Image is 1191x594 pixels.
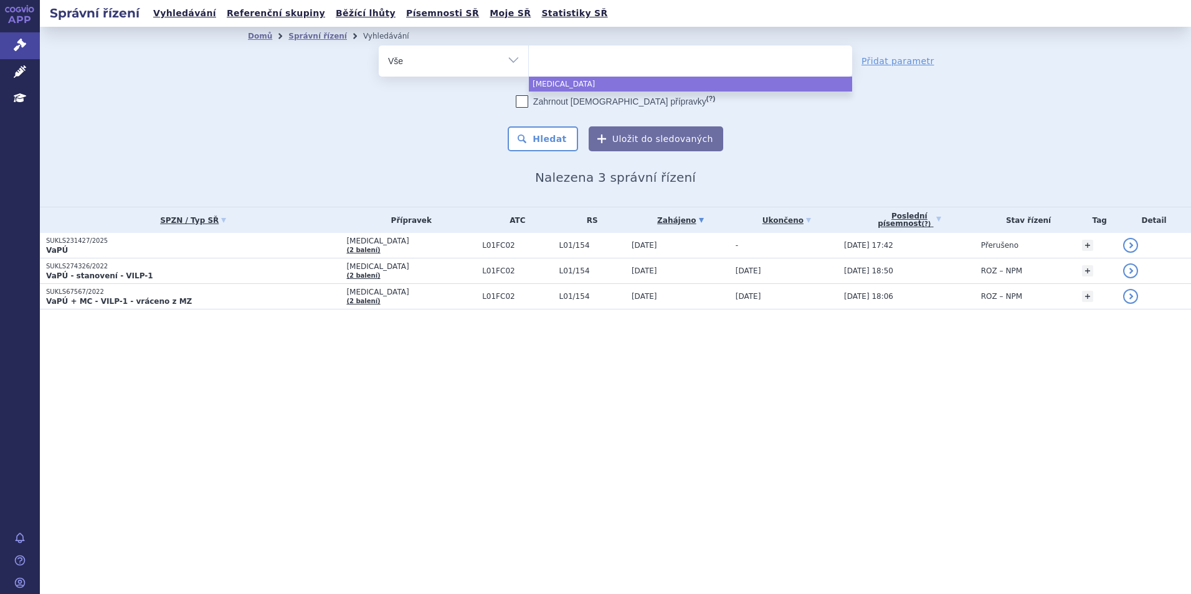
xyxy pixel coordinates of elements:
a: + [1082,291,1093,302]
th: Přípravek [340,207,476,233]
span: ROZ – NPM [981,266,1022,275]
a: Běžící lhůty [332,5,399,22]
a: Statistiky SŘ [538,5,611,22]
span: [DATE] 18:50 [844,266,893,275]
span: [DATE] 18:06 [844,292,893,301]
a: Správní řízení [288,32,347,40]
span: [DATE] [632,292,657,301]
a: detail [1123,289,1138,304]
a: Písemnosti SŘ [402,5,483,22]
span: - [736,241,738,250]
a: Zahájeno [632,212,729,229]
a: (2 balení) [346,247,380,253]
strong: VaPÚ [46,246,68,255]
li: Vyhledávání [363,27,425,45]
a: Referenční skupiny [223,5,329,22]
th: Stav řízení [975,207,1076,233]
span: Přerušeno [981,241,1018,250]
a: detail [1123,238,1138,253]
strong: VaPÚ + MC - VILP-1 - vráceno z MZ [46,297,192,306]
span: [DATE] [736,266,761,275]
a: (2 balení) [346,272,380,279]
a: Domů [248,32,272,40]
a: Moje SŘ [486,5,534,22]
span: [DATE] 17:42 [844,241,893,250]
span: [DATE] [632,241,657,250]
a: Poslednípísemnost(?) [844,207,975,233]
a: + [1082,265,1093,276]
span: L01FC02 [482,266,553,275]
span: ROZ – NPM [981,292,1022,301]
h2: Správní řízení [40,4,149,22]
th: Tag [1076,207,1117,233]
a: Vyhledávání [149,5,220,22]
abbr: (?) [921,220,931,228]
span: L01FC02 [482,292,553,301]
a: SPZN / Typ SŘ [46,212,340,229]
span: [MEDICAL_DATA] [346,288,476,296]
a: (2 balení) [346,298,380,304]
span: Nalezena 3 správní řízení [535,170,696,185]
span: L01/154 [559,266,625,275]
th: Detail [1117,207,1191,233]
a: + [1082,240,1093,251]
span: [DATE] [632,266,657,275]
button: Hledat [508,126,578,151]
span: L01FC02 [482,241,553,250]
a: Přidat parametr [861,55,934,67]
p: SUKLS274326/2022 [46,262,340,271]
li: [MEDICAL_DATA] [529,77,852,92]
span: [MEDICAL_DATA] [346,237,476,245]
button: Uložit do sledovaných [589,126,723,151]
label: Zahrnout [DEMOGRAPHIC_DATA] přípravky [516,95,715,108]
strong: VaPÚ - stanovení - VILP-1 [46,271,153,280]
abbr: (?) [706,95,715,103]
th: RS [553,207,625,233]
th: ATC [476,207,553,233]
p: SUKLS231427/2025 [46,237,340,245]
a: Ukončeno [736,212,838,229]
span: [MEDICAL_DATA] [346,262,476,271]
span: [DATE] [736,292,761,301]
span: L01/154 [559,241,625,250]
a: detail [1123,263,1138,278]
p: SUKLS67567/2022 [46,288,340,296]
span: L01/154 [559,292,625,301]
